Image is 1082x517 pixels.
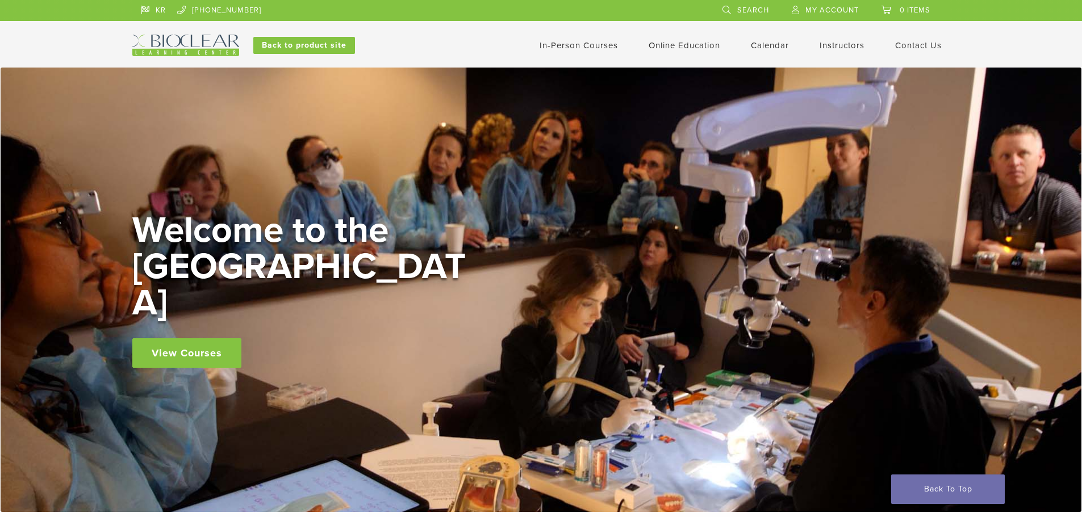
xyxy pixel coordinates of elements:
[132,35,239,56] img: Bioclear
[895,40,942,51] a: Contact Us
[540,40,618,51] a: In-Person Courses
[805,6,859,15] span: My Account
[900,6,930,15] span: 0 items
[751,40,789,51] a: Calendar
[253,37,355,54] a: Back to product site
[891,474,1005,504] a: Back To Top
[132,338,241,368] a: View Courses
[132,212,473,321] h2: Welcome to the [GEOGRAPHIC_DATA]
[820,40,864,51] a: Instructors
[737,6,769,15] span: Search
[649,40,720,51] a: Online Education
